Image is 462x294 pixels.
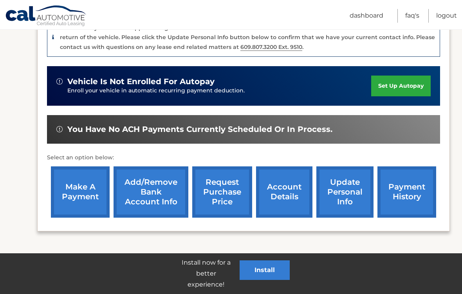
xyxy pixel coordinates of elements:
p: The end of your lease is approaching soon. A member of our lease end team will be in touch soon t... [60,24,435,51]
span: You have no ACH payments currently scheduled or in process. [67,124,332,134]
a: Logout [436,9,457,23]
a: request purchase price [192,166,252,218]
a: update personal info [316,166,374,218]
a: Add/Remove bank account info [114,166,188,218]
a: payment history [377,166,436,218]
img: alert-white.svg [56,78,63,85]
a: Cal Automotive [5,5,87,28]
button: Install [240,260,290,280]
p: Select an option below: [47,153,440,162]
a: Dashboard [350,9,383,23]
a: FAQ's [405,9,419,23]
p: Enroll your vehicle in automatic recurring payment deduction. [67,87,371,95]
span: vehicle is not enrolled for autopay [67,77,215,87]
img: alert-white.svg [56,126,63,132]
a: account details [256,166,312,218]
a: set up autopay [371,76,431,96]
a: make a payment [51,166,110,218]
p: Install now for a better experience! [172,257,240,290]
